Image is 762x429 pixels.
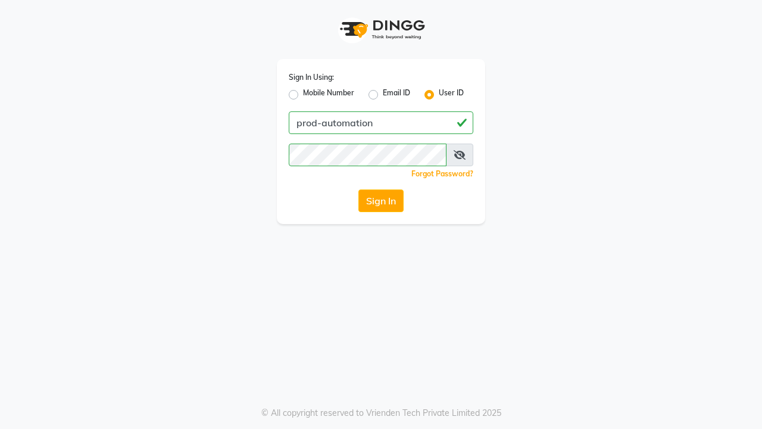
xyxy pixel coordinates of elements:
[289,111,473,134] input: Username
[303,88,354,102] label: Mobile Number
[289,144,446,166] input: Username
[289,72,334,83] label: Sign In Using:
[383,88,410,102] label: Email ID
[333,12,429,47] img: logo1.svg
[439,88,464,102] label: User ID
[358,189,404,212] button: Sign In
[411,169,473,178] a: Forgot Password?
